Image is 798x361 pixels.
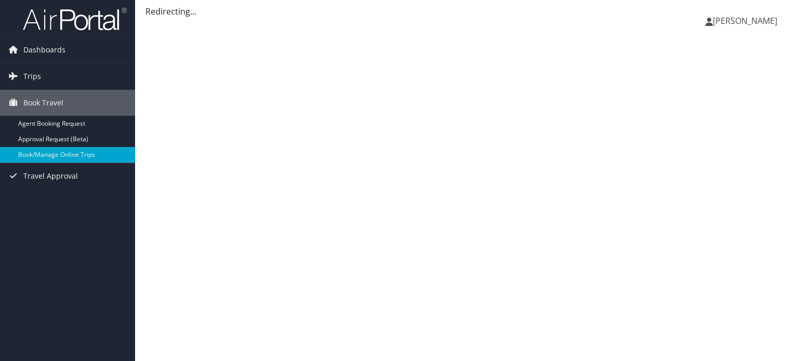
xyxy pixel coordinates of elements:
[706,5,788,36] a: [PERSON_NAME]
[23,90,63,116] span: Book Travel
[145,5,788,18] div: Redirecting...
[713,15,777,26] span: [PERSON_NAME]
[23,7,127,31] img: airportal-logo.png
[23,163,78,189] span: Travel Approval
[23,37,65,63] span: Dashboards
[23,63,41,89] span: Trips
